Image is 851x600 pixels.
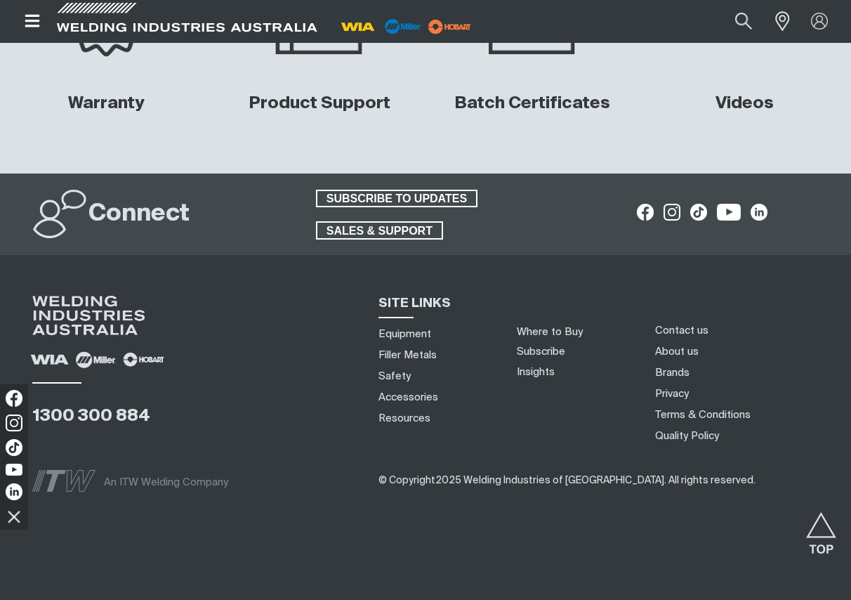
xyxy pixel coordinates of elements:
img: hide socials [2,504,26,528]
a: Warranty [68,95,145,112]
a: Safety [378,369,411,384]
a: 1300 300 884 [32,407,150,424]
img: Instagram [6,415,22,431]
a: Terms & Conditions [655,407,751,422]
a: Insights [517,367,555,377]
a: SALES & SUPPORT [316,221,443,240]
a: Where to Buy [517,327,583,337]
a: Contact us [655,323,708,338]
img: LinkedIn [6,483,22,500]
span: SALES & SUPPORT [317,221,442,240]
a: miller [424,21,475,32]
img: TikTok [6,439,22,456]
img: miller [424,16,475,37]
nav: Sitemap [373,324,499,429]
span: SUBSCRIBE TO UPDATES [317,190,476,208]
span: An ITW Welding Company [104,477,228,488]
img: YouTube [6,464,22,476]
a: Product Support [249,95,390,112]
a: Quality Policy [655,429,719,443]
a: Equipment [378,327,431,341]
a: Filler Metals [378,348,437,363]
span: SITE LINKS [378,297,451,310]
a: About us [655,344,699,359]
button: Search products [720,6,767,37]
a: Accessories [378,390,438,405]
a: Brands [655,365,690,380]
a: Subscribe [517,346,565,357]
a: Batch Certificates [454,95,610,112]
a: SUBSCRIBE TO UPDATES [316,190,477,208]
span: ​​​​​​​​​​​​​​​​​​ ​​​​​​ [378,475,756,485]
a: Resources [378,411,430,426]
img: Facebook [6,390,22,407]
a: Privacy [655,386,689,401]
a: Videos [715,95,774,112]
nav: Footer [649,320,845,447]
input: Product name or item number... [702,6,767,37]
button: Scroll to top [805,512,837,544]
span: © Copyright 2025 Welding Industries of [GEOGRAPHIC_DATA] . All rights reserved. [378,476,756,485]
h2: Connect [88,199,190,230]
